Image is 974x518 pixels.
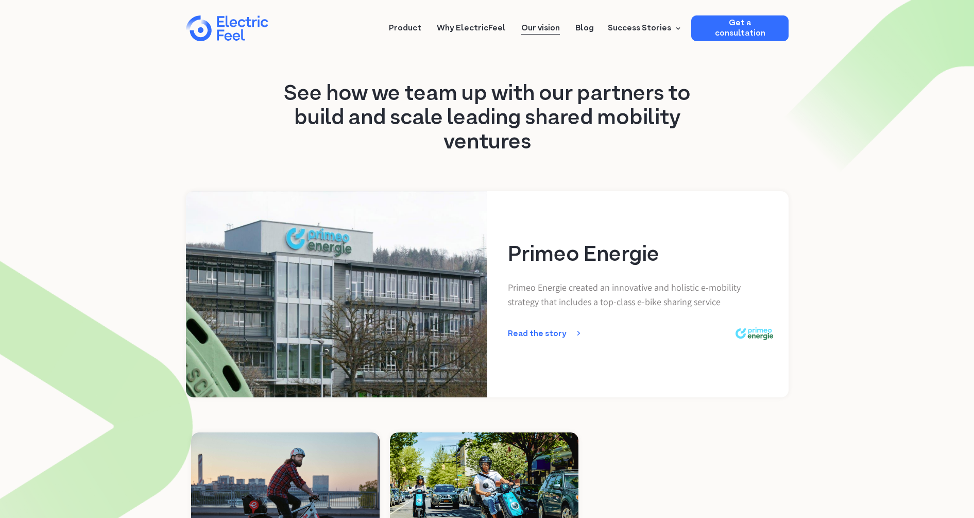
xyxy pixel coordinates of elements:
[602,15,683,41] div: Success Stories
[577,331,580,336] img: Arrow Right
[437,15,506,35] a: Why ElectricFeel
[508,329,577,339] div: Read the story
[389,15,421,35] a: Product
[906,450,960,504] iframe: Chatbot
[608,22,671,35] div: Success Stories
[691,15,789,41] a: Get a consultation
[575,15,594,35] a: Blog
[521,15,560,35] a: Our vision
[508,280,773,309] p: Primeo Energie created an innovative and holistic e-mobility strategy that includes a top-class e...
[508,243,773,268] h1: Primeo Energie
[39,41,89,60] input: Submit
[508,238,773,341] a: Primeo EnergiePrimeo Energie created an innovative and holistic e-mobility strategy that includes...
[276,82,698,155] h1: See how we team up with our partners to build and scale leading shared mobility ventures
